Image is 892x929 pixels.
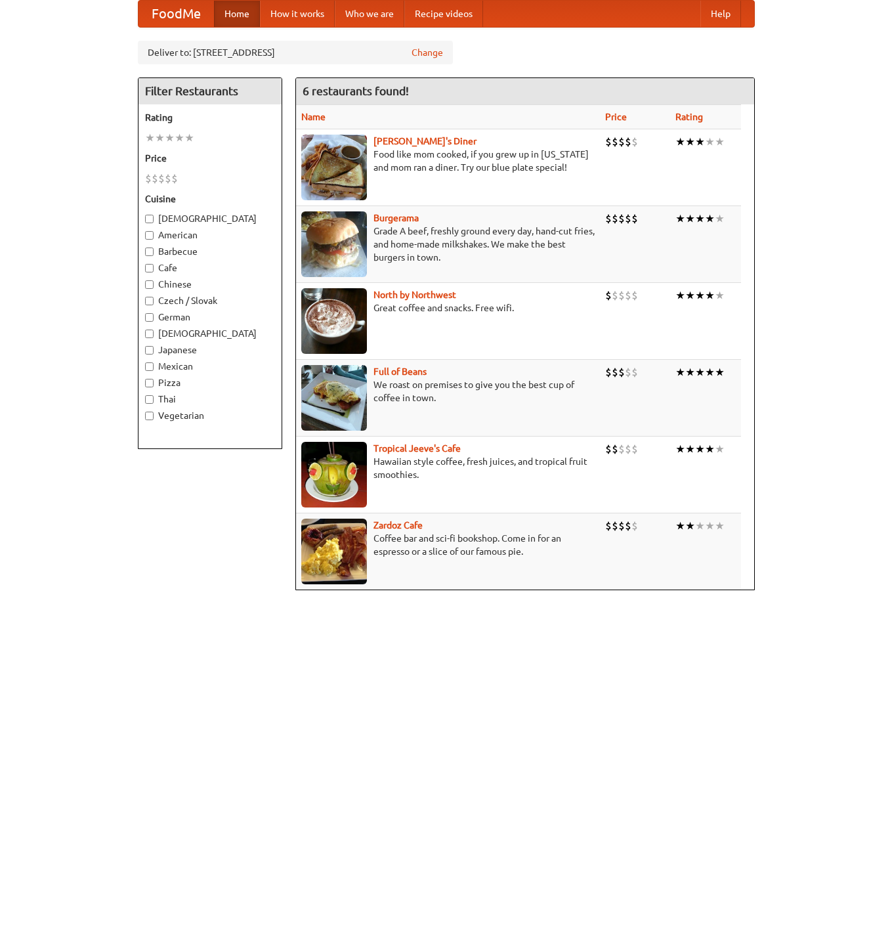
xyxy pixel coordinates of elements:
[715,288,725,303] li: ★
[631,442,638,456] li: $
[145,346,154,355] input: Japanese
[301,301,595,314] p: Great coffee and snacks. Free wifi.
[715,135,725,149] li: ★
[675,112,703,122] a: Rating
[612,135,618,149] li: $
[145,409,275,422] label: Vegetarian
[145,360,275,373] label: Mexican
[705,365,715,379] li: ★
[158,171,165,186] li: $
[715,211,725,226] li: ★
[145,131,155,145] li: ★
[145,212,275,225] label: [DEMOGRAPHIC_DATA]
[145,412,154,420] input: Vegetarian
[695,135,705,149] li: ★
[214,1,260,27] a: Home
[412,46,443,59] a: Change
[145,395,154,404] input: Thai
[145,248,154,256] input: Barbecue
[138,41,453,64] div: Deliver to: [STREET_ADDRESS]
[303,85,409,97] ng-pluralize: 6 restaurants found!
[145,330,154,338] input: [DEMOGRAPHIC_DATA]
[625,519,631,533] li: $
[373,443,461,454] a: Tropical Jeeve's Cafe
[145,171,152,186] li: $
[145,264,154,272] input: Cafe
[625,288,631,303] li: $
[301,135,367,200] img: sallys.jpg
[618,365,625,379] li: $
[145,261,275,274] label: Cafe
[145,343,275,356] label: Japanese
[605,211,612,226] li: $
[705,442,715,456] li: ★
[145,313,154,322] input: German
[301,532,595,558] p: Coffee bar and sci-fi bookshop. Come in for an espresso or a slice of our famous pie.
[705,288,715,303] li: ★
[695,365,705,379] li: ★
[301,148,595,174] p: Food like mom cooked, if you grew up in [US_STATE] and mom ran a diner. Try our blue plate special!
[145,231,154,240] input: American
[165,171,171,186] li: $
[685,365,695,379] li: ★
[165,131,175,145] li: ★
[631,135,638,149] li: $
[152,171,158,186] li: $
[685,135,695,149] li: ★
[715,519,725,533] li: ★
[301,288,367,354] img: north.jpg
[145,297,154,305] input: Czech / Slovak
[301,519,367,584] img: zardoz.jpg
[145,311,275,324] label: German
[301,211,367,277] img: burgerama.jpg
[301,112,326,122] a: Name
[700,1,741,27] a: Help
[625,211,631,226] li: $
[335,1,404,27] a: Who we are
[145,192,275,205] h5: Cuisine
[145,362,154,371] input: Mexican
[145,327,275,340] label: [DEMOGRAPHIC_DATA]
[145,245,275,258] label: Barbecue
[705,211,715,226] li: ★
[373,520,423,530] a: Zardoz Cafe
[138,78,282,104] h4: Filter Restaurants
[301,455,595,481] p: Hawaiian style coffee, fresh juices, and tropical fruit smoothies.
[618,288,625,303] li: $
[675,442,685,456] li: ★
[612,288,618,303] li: $
[675,211,685,226] li: ★
[605,442,612,456] li: $
[145,278,275,291] label: Chinese
[301,442,367,508] img: jeeves.jpg
[705,135,715,149] li: ★
[373,213,419,223] a: Burgerama
[373,290,456,300] b: North by Northwest
[675,288,685,303] li: ★
[631,519,638,533] li: $
[618,442,625,456] li: $
[605,112,627,122] a: Price
[631,288,638,303] li: $
[612,211,618,226] li: $
[715,365,725,379] li: ★
[715,442,725,456] li: ★
[373,366,427,377] a: Full of Beans
[695,288,705,303] li: ★
[145,393,275,406] label: Thai
[675,519,685,533] li: ★
[612,365,618,379] li: $
[631,365,638,379] li: $
[685,442,695,456] li: ★
[675,365,685,379] li: ★
[625,442,631,456] li: $
[705,519,715,533] li: ★
[685,211,695,226] li: ★
[171,171,178,186] li: $
[373,136,477,146] b: [PERSON_NAME]'s Diner
[155,131,165,145] li: ★
[301,225,595,264] p: Grade A beef, freshly ground every day, hand-cut fries, and home-made milkshakes. We make the bes...
[301,378,595,404] p: We roast on premises to give you the best cup of coffee in town.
